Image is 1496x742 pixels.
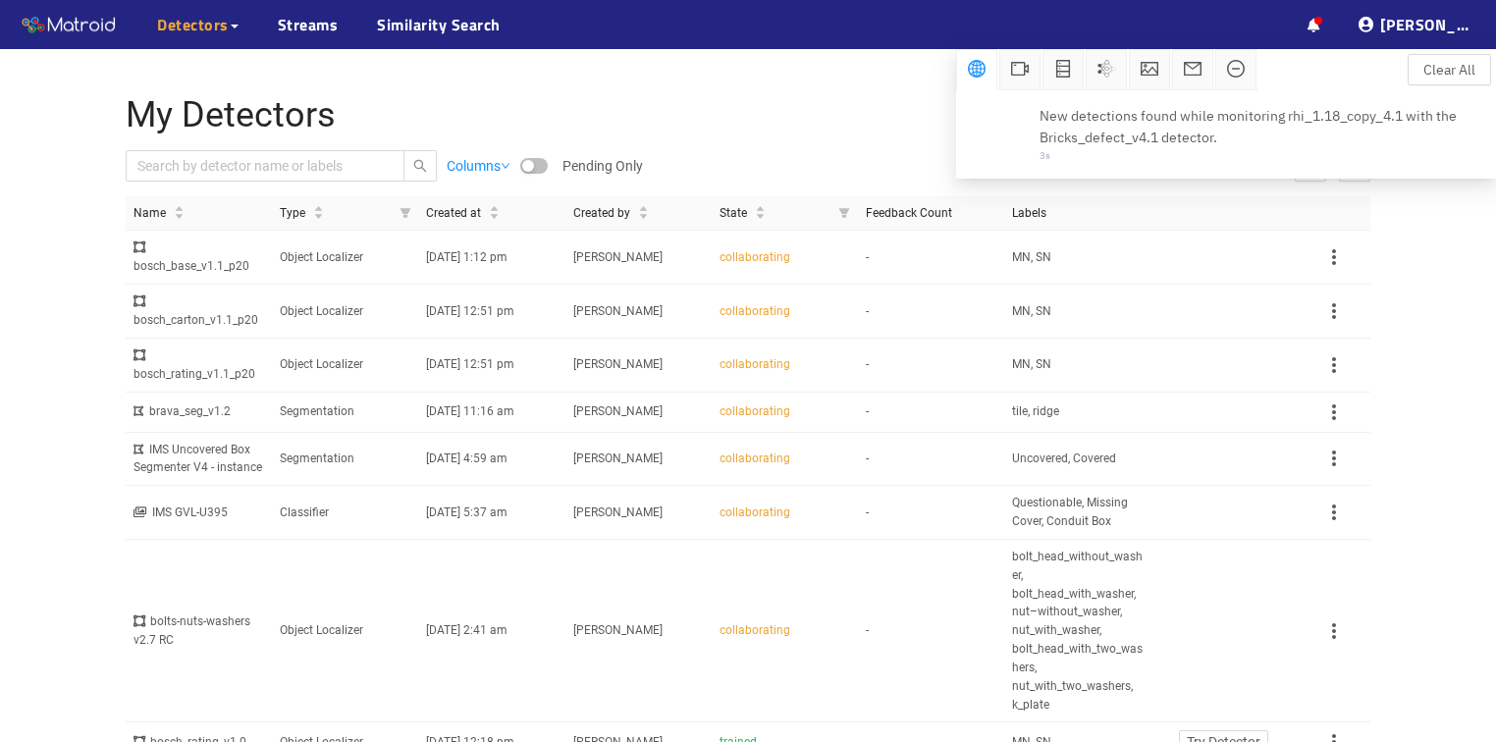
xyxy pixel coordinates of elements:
span: minus-circle [1227,60,1245,78]
th: Feedback Count [858,196,1004,232]
img: Matroid logo [20,11,118,40]
td: Classifier [272,486,418,540]
span: [DATE] 1:12 pm [426,250,508,264]
td: - [858,540,1004,723]
span: Detectors [157,13,229,36]
div: collaborating [720,248,850,267]
span: MN, SN [1012,355,1051,374]
a: Similarity Search [377,13,501,36]
td: Object Localizer [272,339,418,393]
span: caret-down [755,211,766,222]
span: picture [1141,60,1158,78]
span: Uncovered, Covered [1012,450,1116,468]
div: IMS Uncovered Box Segmenter V4 - instance [134,441,264,478]
div: bosch_base_v1.1_p20 [134,238,264,276]
span: filter [400,207,411,219]
span: [PERSON_NAME] [573,451,663,465]
span: caret-up [313,203,324,214]
div: collaborating [720,355,850,374]
span: [PERSON_NAME] [573,505,663,519]
span: caret-down [638,211,649,222]
span: MN, SN [1012,302,1051,321]
span: bolt_head_without_washer, bolt_head_with_washer, nut–without_washer, nut_with_washer, bolt_head_w... [1012,548,1143,715]
td: Object Localizer [272,540,418,723]
span: [PERSON_NAME] [573,404,663,418]
span: caret-up [755,203,766,214]
div: collaborating [720,503,850,522]
div: collaborating [720,621,850,640]
span: filter [392,196,419,231]
span: caret-down [489,211,500,222]
span: MN, SN [1012,248,1051,267]
span: caret-down [174,211,185,222]
div: bolts-nuts-washers v2.7 RC [134,612,264,650]
h1: My Detectors [126,96,955,135]
span: caret-up [489,203,500,214]
span: caret-up [638,203,649,214]
div: IMS GVL-U395 [134,503,264,522]
span: Type [280,204,305,223]
span: down [501,161,510,171]
td: - [858,486,1004,540]
td: - [858,433,1004,487]
span: [DATE] 4:59 am [426,451,508,465]
td: - [858,339,1004,393]
td: Object Localizer [272,285,418,339]
td: - [858,285,1004,339]
span: Created by [573,204,630,223]
span: 3s [1040,148,1471,164]
td: Segmentation [272,433,418,487]
span: Pending Only [562,155,643,177]
a: Columns [447,155,510,177]
span: mail [1184,60,1202,78]
div: brava_seg_v1.2 [134,402,264,421]
span: Clear All [1423,59,1475,80]
td: - [858,231,1004,285]
span: State [720,204,747,223]
span: video-camera [1011,60,1029,78]
button: Clear All [1408,54,1491,85]
span: database [1054,60,1072,78]
th: Labels [1004,196,1150,232]
span: Questionable, Missing Cover, Conduit Box [1012,494,1143,531]
span: [PERSON_NAME] [573,357,663,371]
span: [DATE] 12:51 pm [426,304,514,318]
span: filter [830,196,858,231]
span: caret-down [313,211,324,222]
span: [DATE] 12:51 pm [426,357,514,371]
div: bosch_carton_v1.1_p20 [134,292,264,330]
span: tile, ridge [1012,402,1059,421]
span: [PERSON_NAME] [573,304,663,318]
a: Streams [278,13,339,36]
span: [PERSON_NAME] [573,250,663,264]
td: Object Localizer [272,231,418,285]
td: Segmentation [272,393,418,433]
span: [PERSON_NAME] [573,623,663,637]
div: collaborating [720,450,850,468]
span: [DATE] 2:41 am [426,623,508,637]
span: caret-up [174,203,185,214]
div: bosch_rating_v1.1_p20 [134,346,264,384]
span: [DATE] 5:37 am [426,505,508,519]
span: search [404,159,436,173]
div: collaborating [720,302,850,321]
span: global [968,60,986,78]
input: Search by detector name or labels [137,155,374,177]
div: collaborating [720,402,850,421]
span: New detections found while monitoring rhi_1.18_copy_4.1 with the Bricks_defect_v4.1 detector. [1040,105,1471,148]
span: Name [134,204,166,223]
span: [DATE] 11:16 am [426,404,514,418]
td: - [858,393,1004,433]
span: Created at [426,204,481,223]
span: filter [838,207,850,219]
